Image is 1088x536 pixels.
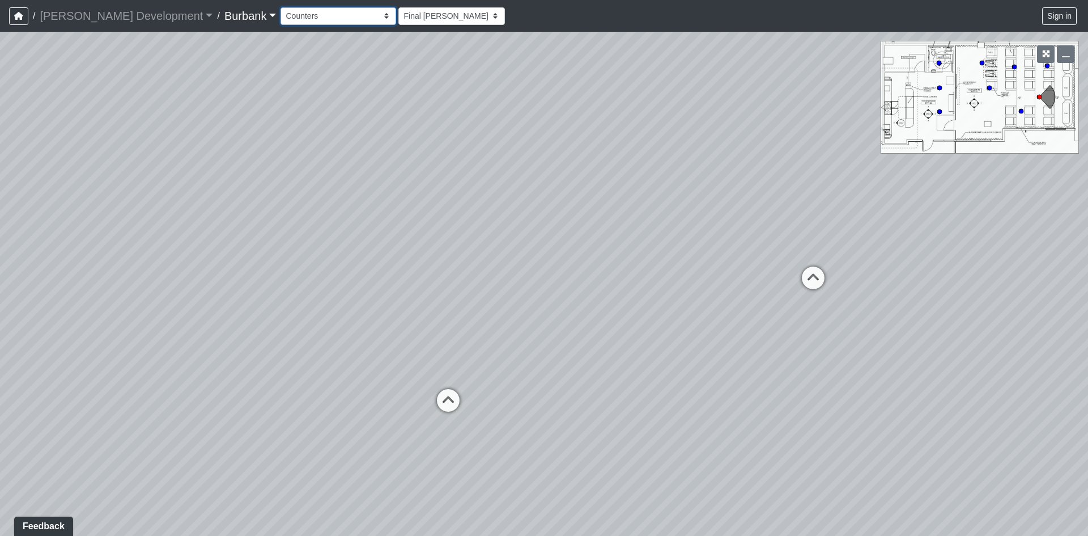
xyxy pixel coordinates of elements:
[224,5,277,27] a: Burbank
[8,513,75,536] iframe: Ybug feedback widget
[28,5,40,27] span: /
[40,5,212,27] a: [PERSON_NAME] Development
[212,5,224,27] span: /
[1042,7,1077,25] button: Sign in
